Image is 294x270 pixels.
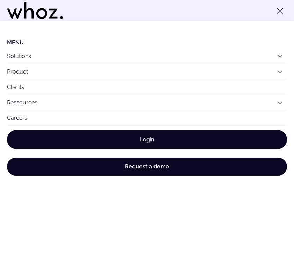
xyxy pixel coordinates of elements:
[7,68,28,75] a: Product
[7,130,287,149] a: Login
[248,224,284,260] iframe: Chatbot
[7,64,287,79] button: Product
[7,49,287,64] button: Solutions
[7,79,287,95] a: Clients
[7,39,287,46] li: Menu
[7,158,287,176] a: Request a demo
[273,4,287,18] button: Toggle menu
[7,110,287,125] a: Careers
[7,99,37,106] a: Ressources
[7,95,287,110] button: Ressources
